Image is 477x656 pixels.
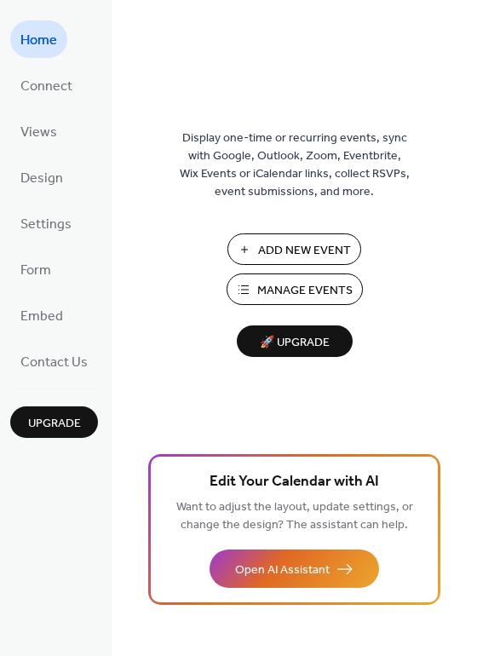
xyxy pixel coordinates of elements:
span: Display one-time or recurring events, sync with Google, Outlook, Zoom, Eventbrite, Wix Events or ... [180,129,410,201]
a: Embed [10,296,73,334]
a: Home [10,20,67,58]
button: Open AI Assistant [210,550,379,588]
span: Connect [20,73,72,101]
span: Settings [20,211,72,239]
span: Upgrade [28,415,81,433]
span: Want to adjust the layout, update settings, or change the design? The assistant can help. [176,496,413,537]
span: Manage Events [257,282,353,300]
span: Home [20,27,57,55]
span: 🚀 Upgrade [247,331,342,354]
a: Views [10,112,67,150]
button: Upgrade [10,406,98,438]
span: Views [20,119,57,147]
a: Settings [10,204,82,242]
span: Add New Event [258,242,351,260]
span: Contact Us [20,349,88,377]
span: Open AI Assistant [235,561,330,579]
a: Form [10,250,61,288]
button: 🚀 Upgrade [237,325,353,357]
a: Design [10,158,73,196]
button: Add New Event [227,233,361,265]
button: Manage Events [227,273,363,305]
a: Connect [10,66,83,104]
span: Embed [20,303,63,331]
span: Form [20,257,51,285]
span: Edit Your Calendar with AI [210,470,379,494]
a: Contact Us [10,342,98,380]
span: Design [20,165,63,193]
